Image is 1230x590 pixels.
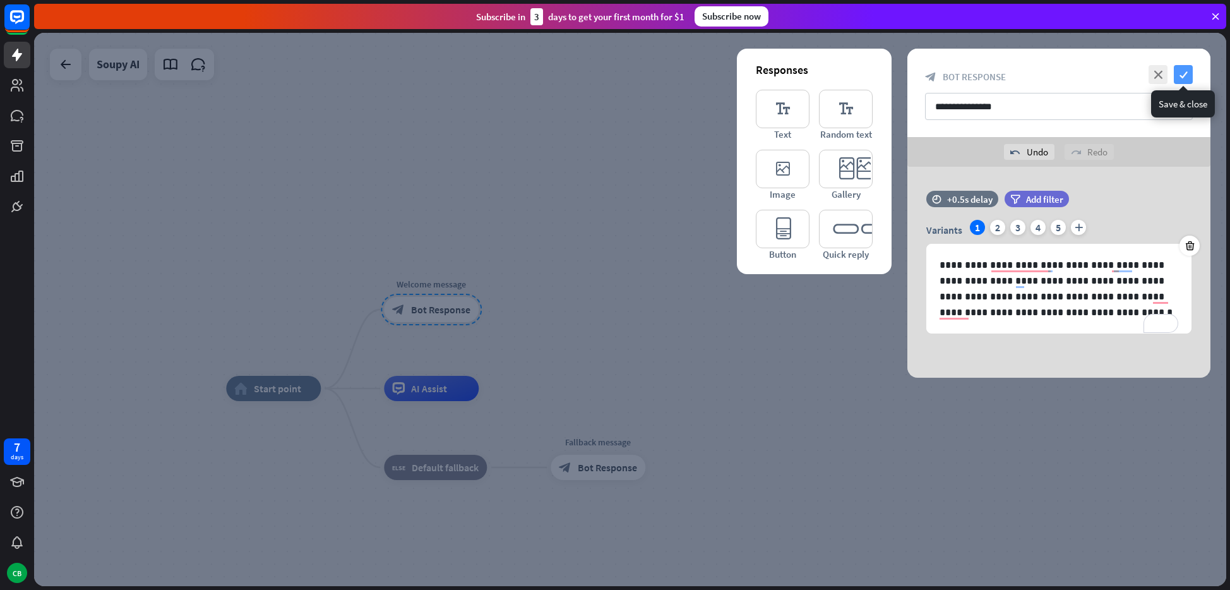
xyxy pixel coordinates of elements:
[1071,147,1081,157] i: redo
[1010,147,1020,157] i: undo
[476,8,684,25] div: Subscribe in days to get your first month for $1
[947,193,993,205] div: +0.5s delay
[1010,195,1020,204] i: filter
[1004,144,1054,160] div: Undo
[927,244,1191,333] div: To enrich screen reader interactions, please activate Accessibility in Grammarly extension settings
[7,563,27,583] div: CB
[1026,193,1063,205] span: Add filter
[1149,65,1167,84] i: close
[1065,144,1114,160] div: Redo
[970,220,985,235] div: 1
[4,438,30,465] a: 7 days
[943,71,1006,83] span: Bot Response
[925,71,936,83] i: block_bot_response
[1174,65,1193,84] i: check
[10,5,48,43] button: Open LiveChat chat widget
[1030,220,1046,235] div: 4
[1051,220,1066,235] div: 5
[990,220,1005,235] div: 2
[926,224,962,236] span: Variants
[1071,220,1086,235] i: plus
[932,195,941,203] i: time
[14,442,20,453] div: 7
[695,6,768,27] div: Subscribe now
[11,453,23,462] div: days
[1010,220,1025,235] div: 3
[530,8,543,25] div: 3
